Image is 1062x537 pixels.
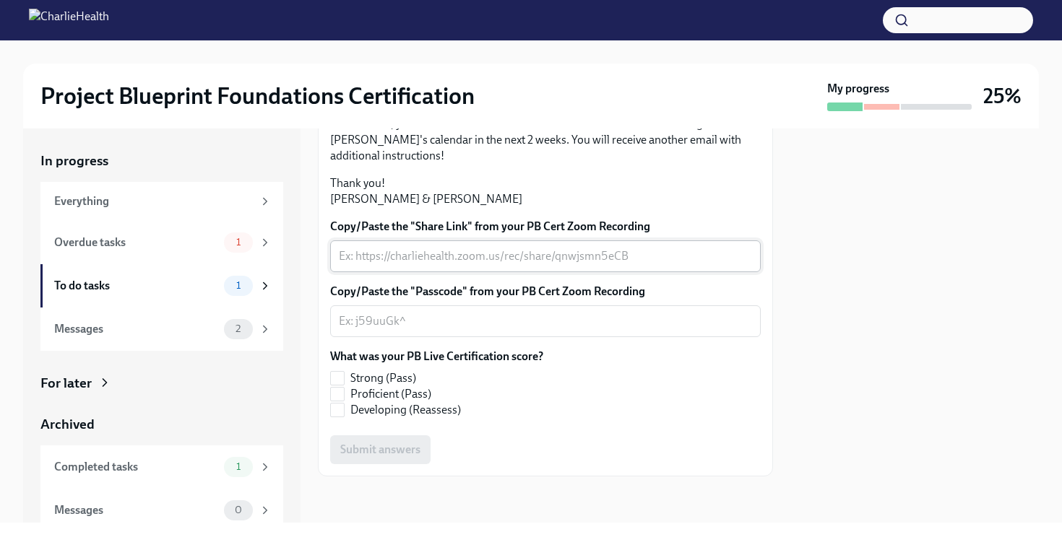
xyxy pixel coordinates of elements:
a: Archived [40,415,283,434]
div: For later [40,374,92,393]
div: Everything [54,193,253,209]
span: 2 [227,323,249,334]
span: 0 [226,505,251,515]
a: Completed tasks1 [40,445,283,489]
div: Completed tasks [54,459,218,475]
span: Developing (Reassess) [350,402,461,418]
span: Proficient (Pass) [350,386,431,402]
label: Copy/Paste the "Passcode" from your PB Cert Zoom Recording [330,284,761,300]
a: Overdue tasks1 [40,221,283,264]
label: What was your PB Live Certification score? [330,349,543,364]
a: Messages2 [40,307,283,351]
p: Thank you! [PERSON_NAME] & [PERSON_NAME] [330,175,761,207]
label: Copy/Paste the "Share Link" from your PB Cert Zoom Recording [330,219,761,235]
img: CharlieHealth [29,9,109,32]
h2: Project Blueprint Foundations Certification [40,82,475,110]
strong: My progress [827,81,889,97]
div: Messages [54,502,218,518]
div: Overdue tasks [54,235,218,250]
a: To do tasks1 [40,264,283,307]
h3: 25% [983,83,1022,109]
a: Everything [40,182,283,221]
div: Messages [54,321,218,337]
span: 1 [228,461,249,472]
a: For later [40,374,283,393]
span: 1 [228,237,249,248]
span: Strong (Pass) [350,370,416,386]
a: Messages0 [40,489,283,532]
div: To do tasks [54,278,218,294]
a: In progress [40,152,283,170]
span: 1 [228,280,249,291]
